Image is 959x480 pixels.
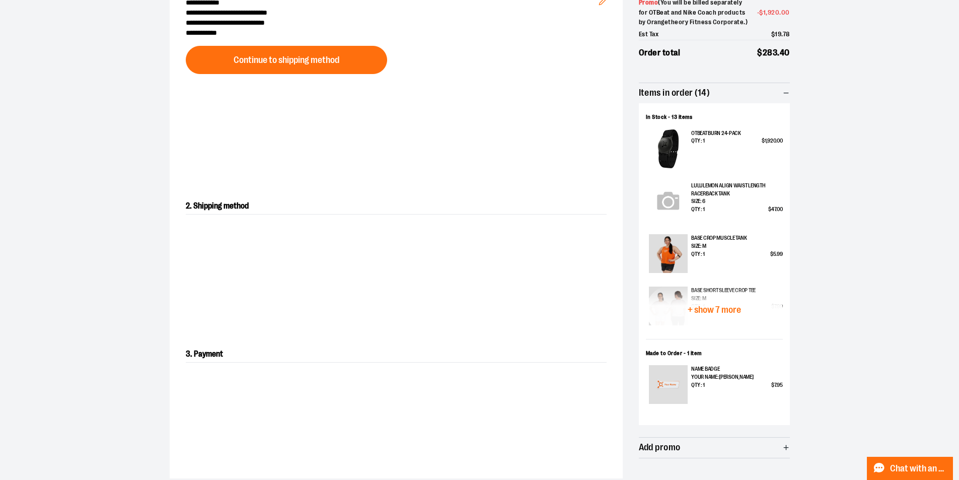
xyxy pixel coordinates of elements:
[781,30,783,38] span: .
[777,138,782,144] span: 00
[779,9,781,16] span: .
[770,251,773,257] span: $
[691,205,704,214] span: Qty : 1
[639,443,681,452] span: Add promo
[762,138,765,144] span: $
[186,198,607,215] h2: 2. Shipping method
[776,382,777,388] span: .
[771,206,776,213] span: 47
[688,305,741,315] span: + show 7 more
[757,8,790,18] span: -
[691,374,753,380] span: Your Name :
[867,457,953,480] button: Chat with an Expert
[776,138,777,144] span: .
[774,382,776,388] span: 7
[765,138,767,144] span: 1
[691,242,782,250] p: Size: M
[234,55,339,65] span: Continue to shipping method
[691,197,782,205] p: Size: 6
[639,88,710,98] span: Items in order (14)
[771,30,775,38] span: $
[767,138,776,144] span: 920
[768,206,771,213] span: $
[777,382,782,388] span: 95
[771,382,774,388] span: $
[646,286,783,334] button: + show 7 more
[763,48,778,57] span: 283
[757,48,763,57] span: $
[691,129,782,138] p: OTbeat Burn 24-pack
[777,251,782,257] span: 99
[639,46,681,59] span: Order total
[186,346,607,363] h2: 3. Payment
[780,48,790,57] span: 40
[783,30,790,38] span: 78
[777,206,782,213] span: 00
[777,48,780,57] span: .
[646,350,783,358] div: Made to Order - 1 item
[766,9,768,16] span: ,
[691,250,704,258] span: Qty : 1
[781,9,790,16] span: 00
[776,251,777,257] span: .
[691,365,782,373] p: NAME BADGE
[773,251,776,257] span: 5
[691,137,704,145] span: Qty : 1
[776,206,777,213] span: .
[186,46,387,74] button: Continue to shipping method
[719,374,753,380] span: [PERSON_NAME]
[766,138,767,144] span: ,
[691,381,704,389] span: Qty : 1
[759,9,763,16] span: $
[890,464,947,473] span: Chat with an Expert
[646,113,783,121] div: In Stock - 13 items
[768,9,780,16] span: 920
[775,30,781,38] span: 19
[639,438,790,458] button: Add promo
[639,83,790,103] button: Items in order (14)
[763,9,766,16] span: 1
[691,182,782,197] p: lululemon Align Waist Length Racerback Tank
[691,234,782,242] p: Base Crop Muscle Tank
[639,29,659,39] span: Est Tax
